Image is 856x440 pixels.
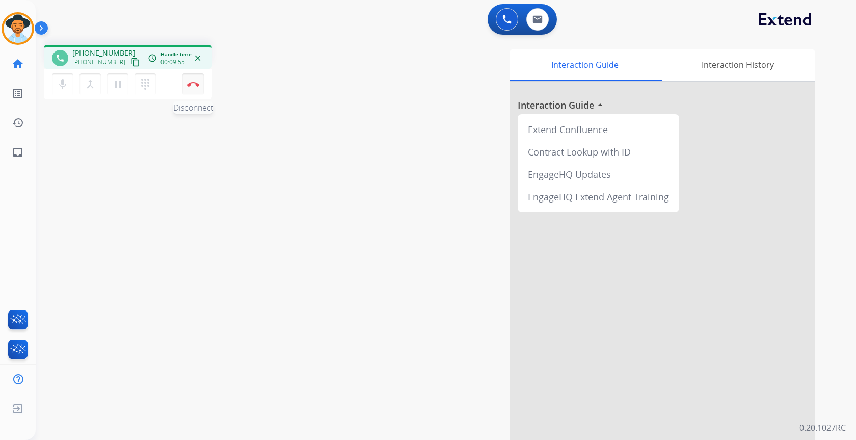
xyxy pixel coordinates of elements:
div: Interaction History [660,49,815,81]
mat-icon: phone [56,54,65,63]
mat-icon: pause [112,78,124,90]
img: control [187,82,199,87]
mat-icon: mic [57,78,69,90]
p: 0.20.1027RC [799,422,846,434]
div: EngageHQ Updates [522,163,675,186]
img: avatar [4,14,32,43]
mat-icon: dialpad [139,78,151,90]
mat-icon: content_copy [131,58,140,67]
span: Handle time [160,50,192,58]
mat-icon: close [193,54,202,63]
span: Disconnect [173,101,213,114]
mat-icon: history [12,117,24,129]
span: [PHONE_NUMBER] [72,48,136,58]
div: Interaction Guide [510,49,660,81]
div: Contract Lookup with ID [522,141,675,163]
mat-icon: access_time [148,54,157,63]
mat-icon: inbox [12,146,24,159]
span: [PHONE_NUMBER] [72,58,125,66]
mat-icon: home [12,58,24,70]
button: Disconnect [182,73,204,95]
mat-icon: merge_type [84,78,96,90]
div: EngageHQ Extend Agent Training [522,186,675,208]
mat-icon: list_alt [12,87,24,99]
div: Extend Confluence [522,118,675,141]
span: 00:09:55 [160,58,185,66]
